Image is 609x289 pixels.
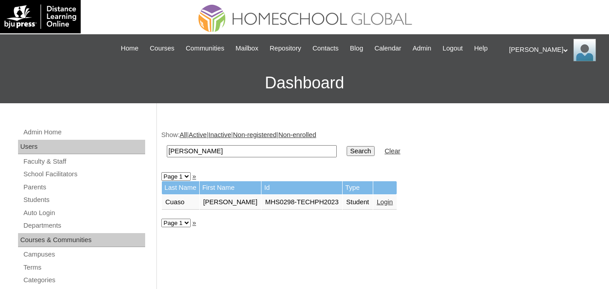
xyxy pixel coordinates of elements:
a: Login [377,198,393,206]
a: Terms [23,262,145,273]
div: Users [18,140,145,154]
td: Student [343,195,373,210]
a: Campuses [23,249,145,260]
a: Departments [23,220,145,231]
span: Repository [270,43,301,54]
a: Clear [385,147,400,155]
a: Parents [23,182,145,193]
a: » [192,219,196,226]
a: Non-enrolled [278,131,316,138]
input: Search [347,146,375,156]
td: [PERSON_NAME] [200,195,261,210]
span: Help [474,43,488,54]
a: Logout [438,43,467,54]
span: Logout [443,43,463,54]
div: Courses & Communities [18,233,145,248]
span: Home [121,43,138,54]
a: Mailbox [231,43,263,54]
img: Ariane Ebuen [573,39,596,61]
td: Id [261,181,342,194]
a: » [192,173,196,180]
td: First Name [200,181,261,194]
a: Home [116,43,143,54]
span: Blog [350,43,363,54]
a: Blog [345,43,367,54]
a: Repository [265,43,306,54]
a: Active [189,131,207,138]
span: Mailbox [236,43,259,54]
a: Non-registered [233,131,277,138]
span: Calendar [375,43,401,54]
a: Students [23,194,145,206]
div: [PERSON_NAME] [509,39,600,61]
a: Faculty & Staff [23,156,145,167]
a: Auto Login [23,207,145,219]
h3: Dashboard [5,63,604,103]
a: Categories [23,275,145,286]
a: Contacts [308,43,343,54]
a: Courses [145,43,179,54]
td: Type [343,181,373,194]
a: Calendar [370,43,406,54]
input: Search [167,145,337,157]
td: Last Name [162,181,199,194]
a: Admin [408,43,436,54]
td: Cuaso [162,195,199,210]
a: Admin Home [23,127,145,138]
a: Communities [181,43,229,54]
img: logo-white.png [5,5,76,29]
span: Contacts [312,43,339,54]
a: School Facilitators [23,169,145,180]
td: MHS0298-TECHPH2023 [261,195,342,210]
span: Communities [186,43,224,54]
div: Show: | | | | [161,130,600,162]
a: Help [470,43,492,54]
span: Courses [150,43,174,54]
span: Admin [412,43,431,54]
a: All [179,131,187,138]
a: Inactive [208,131,231,138]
